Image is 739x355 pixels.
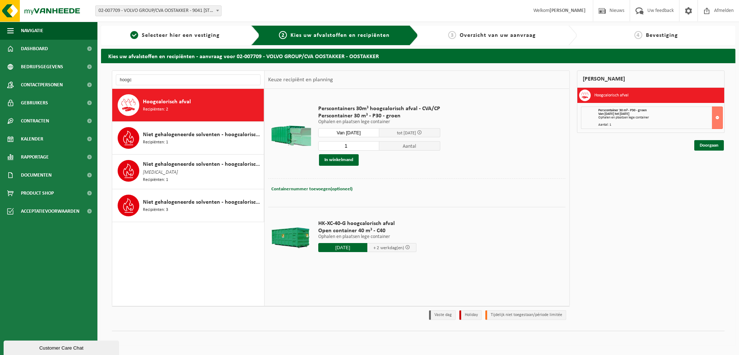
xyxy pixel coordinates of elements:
[112,189,264,222] button: Niet gehalogeneerde solventen - hoogcalorisch in kleinverpakking Recipiënten: 3
[318,227,416,234] span: Open container 40 m³ - C40
[577,70,725,88] div: [PERSON_NAME]
[143,139,168,146] span: Recipiënten: 1
[318,220,416,227] span: HK-XC-40-G hoogcalorisch afval
[634,31,642,39] span: 4
[429,310,456,320] li: Vaste dag
[264,71,337,89] div: Keuze recipiënt en planning
[598,112,629,116] strong: Van [DATE] tot [DATE]
[319,154,359,166] button: In winkelmand
[279,31,287,39] span: 2
[21,184,54,202] span: Product Shop
[21,166,52,184] span: Documenten
[21,130,43,148] span: Kalender
[318,112,440,120] span: Perscontainer 30 m³ - P30 - groen
[143,169,178,177] span: [MEDICAL_DATA]
[485,310,566,320] li: Tijdelijk niet toegestaan/période limitée
[21,112,49,130] span: Contracten
[373,246,404,250] span: + 2 werkdag(en)
[448,31,456,39] span: 3
[21,94,48,112] span: Gebruikers
[143,160,262,169] span: Niet gehalogeneerde solventen - hoogcalorisch in IBC
[21,40,48,58] span: Dashboard
[646,33,678,38] span: Bevestiging
[290,33,390,38] span: Kies uw afvalstoffen en recipiënten
[143,177,168,183] span: Recipiënten: 1
[318,243,367,252] input: Selecteer datum
[460,33,536,38] span: Overzicht van uw aanvraag
[143,207,168,213] span: Recipiënten: 3
[143,198,262,207] span: Niet gehalogeneerde solventen - hoogcalorisch in kleinverpakking
[318,105,440,112] span: Perscontainers 30m³ hoogcalorisch afval - CVA/CP
[101,49,735,63] h2: Kies uw afvalstoffen en recipiënten - aanvraag voor 02-007709 - VOLVO GROUP/CVA OOSTAKKER - OOSTA...
[21,22,43,40] span: Navigatie
[116,74,261,85] input: Materiaal zoeken
[95,5,222,16] span: 02-007709 - VOLVO GROUP/CVA OOSTAKKER - 9041 OOSTAKKER, SMALLEHEERWEG 31
[96,6,221,16] span: 02-007709 - VOLVO GROUP/CVA OOSTAKKER - 9041 OOSTAKKER, SMALLEHEERWEG 31
[271,184,353,194] button: Containernummer toevoegen(optioneel)
[21,76,63,94] span: Contactpersonen
[142,33,220,38] span: Selecteer hier een vestiging
[143,98,191,106] span: Hoogcalorisch afval
[21,202,79,220] span: Acceptatievoorwaarden
[21,148,49,166] span: Rapportage
[459,310,482,320] li: Holiday
[598,108,647,112] span: Perscontainer 30 m³ - P30 - groen
[105,31,245,40] a: 1Selecteer hier een vestiging
[397,131,416,135] span: tot [DATE]
[550,8,586,13] strong: [PERSON_NAME]
[598,123,723,127] div: Aantal: 1
[271,187,353,191] span: Containernummer toevoegen(optioneel)
[143,130,262,139] span: Niet gehalogeneerde solventen - hoogcalorisch in 200lt-vat
[318,128,379,137] input: Selecteer datum
[594,90,629,101] h3: Hoogcalorisch afval
[112,122,264,155] button: Niet gehalogeneerde solventen - hoogcalorisch in 200lt-vat Recipiënten: 1
[598,116,723,120] div: Ophalen en plaatsen lege container
[112,155,264,189] button: Niet gehalogeneerde solventen - hoogcalorisch in IBC [MEDICAL_DATA] Recipiënten: 1
[379,141,440,151] span: Aantal
[143,106,168,113] span: Recipiënten: 2
[318,234,416,239] p: Ophalen en plaatsen lege container
[112,89,264,122] button: Hoogcalorisch afval Recipiënten: 2
[318,120,440,125] p: Ophalen en plaatsen lege container
[21,58,63,76] span: Bedrijfsgegevens
[694,140,724,151] a: Doorgaan
[130,31,138,39] span: 1
[4,339,121,355] iframe: chat widget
